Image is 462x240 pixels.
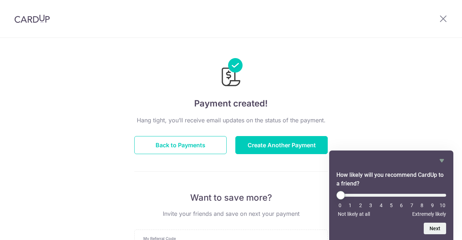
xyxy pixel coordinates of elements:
p: Hang tight, you’ll receive email updates on the status of the payment. [134,116,328,125]
button: Create Another Payment [235,136,328,154]
p: Invite your friends and save on next your payment [134,209,328,218]
li: 9 [429,202,436,208]
button: Hide survey [437,156,446,165]
li: 6 [398,202,405,208]
li: 1 [346,202,354,208]
span: Extremely likely [412,211,446,217]
li: 0 [336,202,344,208]
h4: Payment created! [134,97,328,110]
li: 10 [439,202,446,208]
button: Back to Payments [134,136,227,154]
img: Payments [219,58,243,88]
h2: How likely will you recommend CardUp to a friend? Select an option from 0 to 10, with 0 being Not... [336,171,446,188]
div: How likely will you recommend CardUp to a friend? Select an option from 0 to 10, with 0 being Not... [336,191,446,217]
li: 2 [357,202,364,208]
p: Want to save more? [134,192,328,204]
li: 3 [367,202,374,208]
div: How likely will you recommend CardUp to a friend? Select an option from 0 to 10, with 0 being Not... [336,156,446,234]
li: 5 [388,202,395,208]
img: CardUp [14,14,50,23]
li: 7 [408,202,415,208]
li: 4 [378,202,385,208]
span: Not likely at all [338,211,370,217]
li: 8 [418,202,426,208]
button: Next question [424,223,446,234]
